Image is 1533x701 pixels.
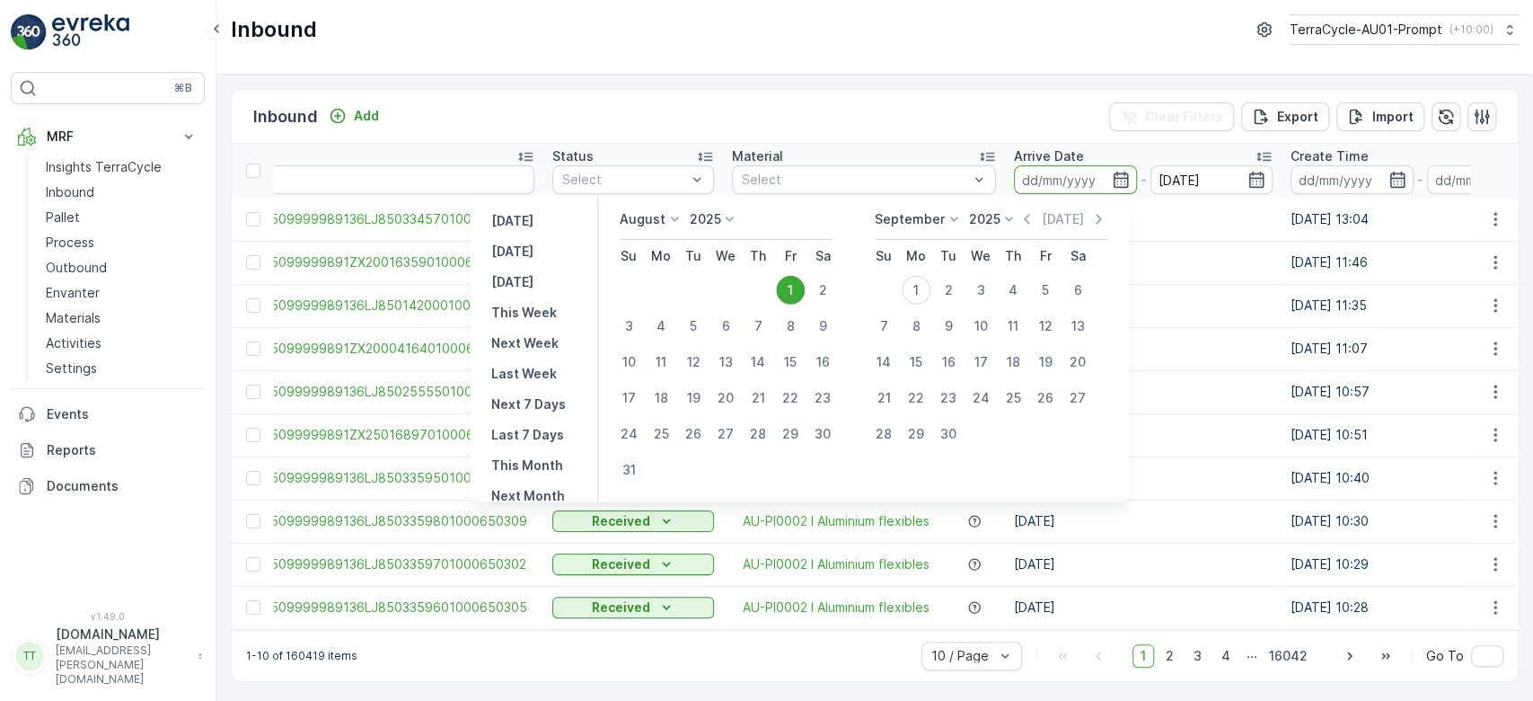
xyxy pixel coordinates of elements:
[47,477,198,495] p: Documents
[869,420,898,448] div: 28
[968,210,1000,228] p: 2025
[592,555,650,573] p: Received
[211,555,534,573] a: 01993126509999989136LJ8503359701000650302
[46,359,97,377] p: Settings
[246,342,260,356] div: Toggle Row Selected
[743,555,929,573] span: AU-PI0002 I Aluminium flexibles
[491,487,565,505] p: Next Month
[592,512,650,530] p: Received
[484,241,541,262] button: Today
[614,312,643,341] div: 3
[211,383,534,401] a: 01993126509999989136LJ8502555501000650303
[15,642,44,670] div: TT
[647,312,675,341] div: 4
[965,240,997,272] th: Wednesday
[484,394,573,415] button: Next 7 Days
[46,158,162,176] p: Insights TerraCycle
[46,334,101,352] p: Activities
[744,384,772,413] div: 21
[46,259,107,277] p: Outbound
[808,384,837,413] div: 23
[1063,384,1092,413] div: 27
[1005,241,1282,284] td: [DATE]
[711,348,740,377] div: 13
[484,302,564,324] button: This Week
[11,468,205,504] a: Documents
[1449,22,1493,37] p: ( +10:00 )
[1005,370,1282,413] td: [DATE]
[39,180,205,205] a: Inbound
[246,385,260,399] div: Toggle Row Selected
[246,255,260,270] div: Toggle Row Selected
[1005,284,1282,327] td: [DATE]
[253,104,318,129] p: Inbound
[1063,348,1092,377] div: 20
[211,512,534,530] span: 01993126509999989136LJ8503359801000650309
[211,469,534,487] span: 01993126509999989136LJ8503359501000650308
[774,240,806,272] th: Friday
[1290,21,1442,39] p: TerraCycle-AU01-Prompt
[211,253,534,271] a: 019931265099999891ZX2001635901000650800
[869,348,898,377] div: 14
[46,209,80,226] p: Pallet
[1005,500,1282,543] td: [DATE]
[246,298,260,313] div: Toggle Row Selected
[484,333,566,354] button: Next Week
[1031,348,1060,377] div: 19
[484,455,570,476] button: This Month
[11,432,205,468] a: Reports
[1031,312,1060,341] div: 12
[614,420,643,448] div: 24
[1241,102,1329,131] button: Export
[614,456,643,484] div: 31
[1042,210,1084,228] p: [DATE]
[211,297,534,315] span: 01993126509999989136LJ8501420001000650306A
[711,312,740,341] div: 6
[808,312,837,341] div: 9
[354,107,379,125] p: Add
[1109,102,1234,131] button: Clear Filters
[1031,384,1060,413] div: 26
[46,183,94,201] p: Inbound
[1417,169,1423,191] p: -
[902,348,930,377] div: 15
[902,384,930,413] div: 22
[246,600,260,615] div: Toggle Row Selected
[808,348,837,377] div: 16
[39,280,205,306] a: Envanter
[902,312,930,341] div: 8
[808,420,837,448] div: 30
[246,649,357,663] p: 1-10 of 160419 items
[491,273,533,291] p: [DATE]
[742,171,968,189] p: Select
[679,312,708,341] div: 5
[645,240,677,272] th: Monday
[211,340,534,358] a: 019931265099999891ZX2000416401000650805
[1291,147,1369,165] p: Create Time
[808,276,837,305] div: 2
[491,426,564,444] p: Last 7 Days
[47,405,198,423] p: Events
[491,304,557,322] p: This Week
[1372,108,1414,126] p: Import
[934,384,963,413] div: 23
[999,276,1027,305] div: 4
[614,384,643,413] div: 17
[902,276,930,305] div: 1
[1261,644,1316,668] span: 16042
[744,420,772,448] div: 28
[47,128,169,146] p: MRF
[743,599,929,617] span: AU-PI0002 I Aluminium flexibles
[46,234,94,252] p: Process
[211,210,534,228] a: 01993126509999989136LJ8503345701000650309
[484,485,572,507] button: Next Month
[742,240,774,272] th: Thursday
[997,240,1029,272] th: Thursday
[966,276,995,305] div: 3
[562,171,686,189] p: Select
[491,395,566,413] p: Next 7 Days
[1029,240,1062,272] th: Friday
[491,334,559,352] p: Next Week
